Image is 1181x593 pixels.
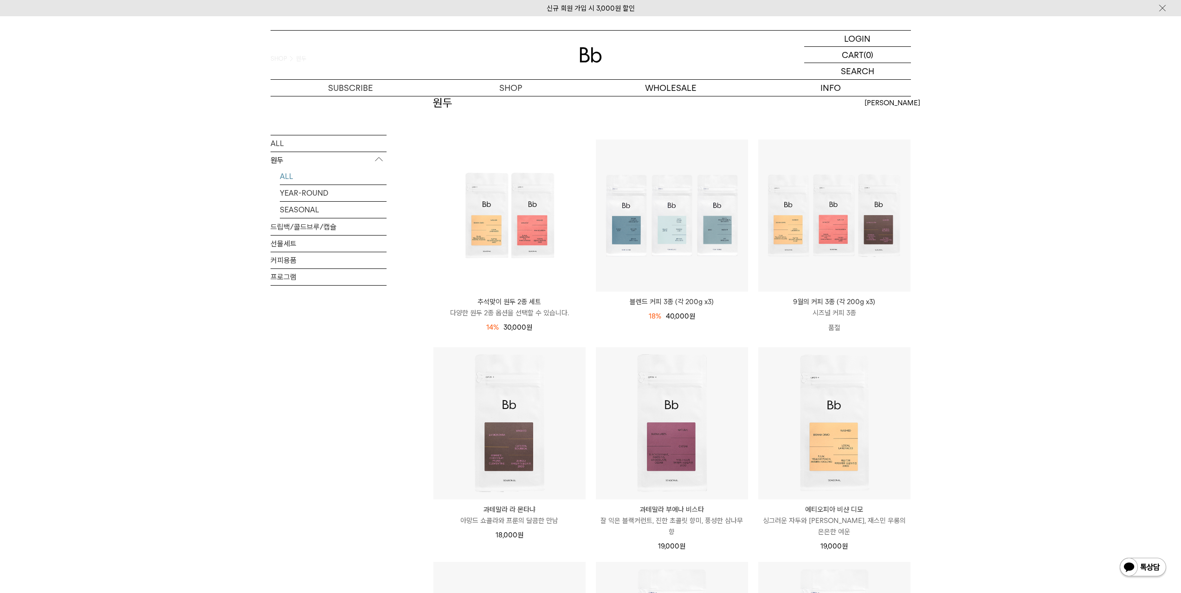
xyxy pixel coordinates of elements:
[596,515,748,537] p: 잘 익은 블랙커런트, 진한 초콜릿 향미, 풍성한 삼나무 향
[271,252,387,268] a: 커피용품
[758,140,910,292] img: 9월의 커피 3종 (각 200g x3)
[433,296,586,307] p: 추석맞이 원두 2종 세트
[758,296,910,307] p: 9월의 커피 3종 (각 200g x3)
[844,31,871,46] p: LOGIN
[596,296,748,307] a: 블렌드 커피 3종 (각 200g x3)
[271,152,387,168] p: 원두
[842,542,848,550] span: 원
[580,47,602,63] img: 로고
[658,542,685,550] span: 19,000
[758,307,910,319] p: 시즈널 커피 3종
[431,80,591,96] a: SHOP
[596,140,748,292] img: 블렌드 커피 3종 (각 200g x3)
[271,235,387,251] a: 선물세트
[547,4,635,13] a: 신규 회원 가입 시 3,000원 할인
[433,504,586,515] p: 과테말라 라 몬타냐
[864,47,873,63] p: (0)
[271,218,387,235] a: 드립백/콜드브루/캡슐
[804,31,911,47] a: LOGIN
[841,63,874,79] p: SEARCH
[271,80,431,96] a: SUBSCRIBE
[842,47,864,63] p: CART
[751,80,911,96] p: INFO
[526,323,532,332] span: 원
[649,311,661,322] div: 18%
[496,531,523,539] span: 18,000
[486,322,499,333] div: 14%
[433,140,586,292] img: 추석맞이 원두 2종 세트
[280,201,387,217] a: SEASONAL
[280,168,387,184] a: ALL
[679,542,685,550] span: 원
[433,296,586,319] a: 추석맞이 원두 2종 세트 다양한 원두 2종 옵션을 선택할 수 있습니다.
[596,504,748,515] p: 과테말라 부에나 비스타
[865,97,920,108] span: [PERSON_NAME]
[596,504,748,537] a: 과테말라 부에나 비스타 잘 익은 블랙커런트, 진한 초콜릿 향미, 풍성한 삼나무 향
[591,80,751,96] p: WHOLESALE
[271,135,387,151] a: ALL
[280,185,387,201] a: YEAR-ROUND
[271,268,387,285] a: 프로그램
[666,312,695,320] span: 40,000
[433,504,586,526] a: 과테말라 라 몬타냐 아망드 쇼콜라와 프룬의 달콤한 만남
[804,47,911,63] a: CART (0)
[433,347,586,499] img: 과테말라 라 몬타냐
[503,323,532,332] span: 30,000
[758,319,910,337] p: 품절
[433,95,452,111] h2: 원두
[689,312,695,320] span: 원
[758,515,910,537] p: 싱그러운 자두와 [PERSON_NAME], 재스민 우롱의 은은한 여운
[517,531,523,539] span: 원
[758,296,910,319] a: 9월의 커피 3종 (각 200g x3) 시즈널 커피 3종
[433,307,586,319] p: 다양한 원두 2종 옵션을 선택할 수 있습니다.
[820,542,848,550] span: 19,000
[433,515,586,526] p: 아망드 쇼콜라와 프룬의 달콤한 만남
[1119,557,1167,579] img: 카카오톡 채널 1:1 채팅 버튼
[758,504,910,515] p: 에티오피아 비샨 디모
[596,347,748,499] img: 과테말라 부에나 비스타
[758,504,910,537] a: 에티오피아 비샨 디모 싱그러운 자두와 [PERSON_NAME], 재스민 우롱의 은은한 여운
[758,347,910,499] img: 에티오피아 비샨 디모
